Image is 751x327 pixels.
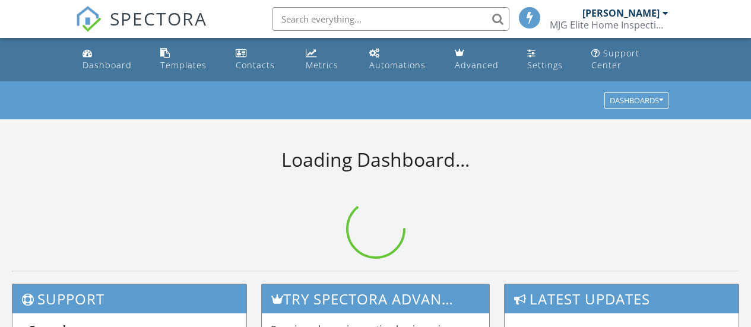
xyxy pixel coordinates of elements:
a: Automations (Basic) [365,43,441,77]
h3: Latest Updates [505,284,739,313]
a: Dashboard [78,43,147,77]
div: [PERSON_NAME] [582,7,660,19]
div: Contacts [236,59,275,71]
h3: Try spectora advanced [DATE] [262,284,489,313]
a: SPECTORA [75,16,207,41]
div: MJG Elite Home Inspections [550,19,668,31]
a: Settings [522,43,577,77]
div: Templates [160,59,207,71]
a: Contacts [231,43,291,77]
img: The Best Home Inspection Software - Spectora [75,6,102,32]
span: SPECTORA [110,6,207,31]
a: Templates [156,43,221,77]
h3: Support [12,284,246,313]
a: Advanced [450,43,513,77]
a: Support Center [587,43,673,77]
div: Advanced [455,59,499,71]
div: Metrics [306,59,338,71]
div: Settings [527,59,563,71]
button: Dashboards [604,93,668,109]
div: Dashboard [83,59,132,71]
div: Dashboards [610,97,663,105]
a: Metrics [301,43,355,77]
div: Automations [369,59,426,71]
div: Support Center [591,47,639,71]
input: Search everything... [272,7,509,31]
